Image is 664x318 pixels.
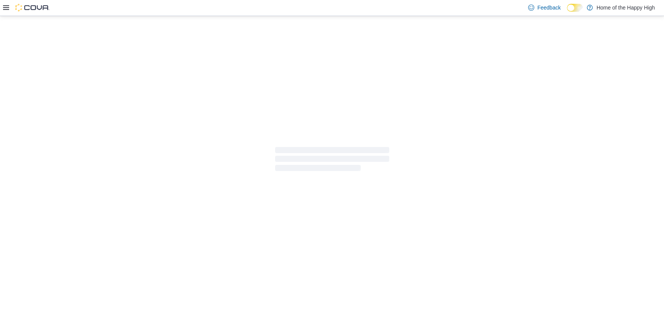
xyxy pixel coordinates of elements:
[15,4,49,11] img: Cova
[275,149,389,173] span: Loading
[567,4,583,12] input: Dark Mode
[597,3,655,12] p: Home of the Happy High
[537,4,560,11] span: Feedback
